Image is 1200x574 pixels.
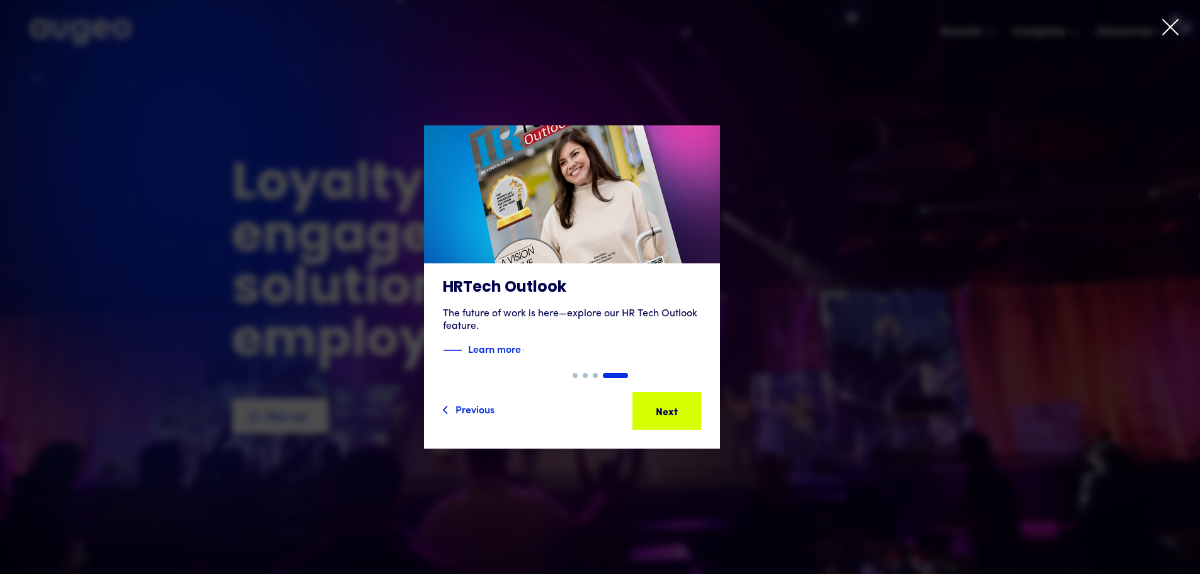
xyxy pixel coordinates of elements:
strong: Learn more [468,342,521,355]
div: Show slide 2 of 4 [583,373,588,378]
div: The future of work is here—explore our HR Tech Outlook feature. [443,307,701,333]
img: Blue text arrow [522,343,541,358]
img: Blue decorative line [443,343,462,358]
a: Next [632,392,701,430]
div: Show slide 3 of 4 [593,373,598,378]
h3: HRTech Outlook [443,278,701,297]
div: Show slide 4 of 4 [603,373,628,378]
a: HRTech OutlookThe future of work is here—explore our HR Tech Outlook feature.Blue decorative line... [424,125,720,373]
div: Previous [455,401,494,416]
div: Show slide 1 of 4 [573,373,578,378]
